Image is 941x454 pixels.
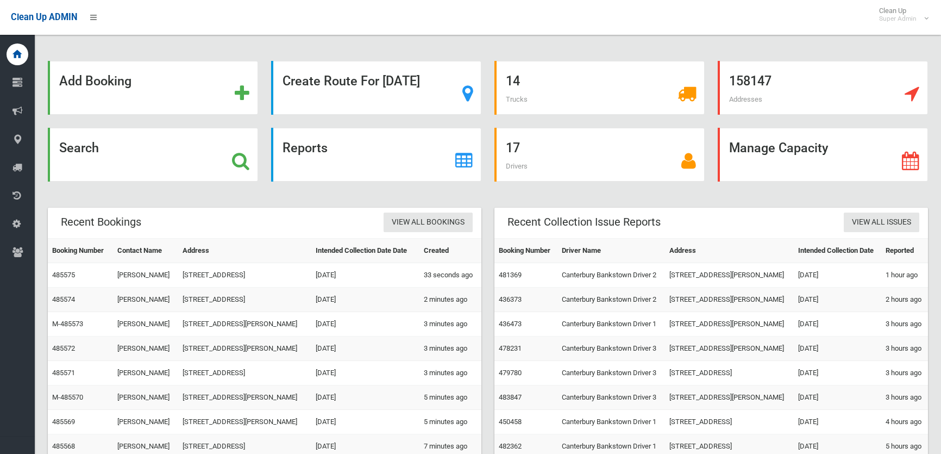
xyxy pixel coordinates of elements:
td: Canterbury Bankstown Driver 3 [557,361,665,385]
span: Clean Up ADMIN [11,12,77,22]
small: Super Admin [879,15,917,23]
td: [DATE] [311,361,419,385]
td: 1 hour ago [881,263,928,288]
td: [PERSON_NAME] [113,337,179,361]
td: [PERSON_NAME] [113,312,179,337]
a: 483847 [499,393,522,401]
span: Clean Up [874,7,927,23]
td: 4 hours ago [881,410,928,434]
td: [DATE] [311,337,419,361]
td: [STREET_ADDRESS] [665,410,794,434]
td: 3 hours ago [881,337,928,361]
strong: Search [59,140,99,156]
td: [PERSON_NAME] [113,410,179,434]
strong: 158147 [729,73,771,89]
td: [DATE] [794,312,882,337]
td: [STREET_ADDRESS] [178,288,311,312]
a: 485572 [52,344,75,352]
td: [DATE] [311,410,419,434]
th: Reported [881,239,928,263]
td: [DATE] [794,337,882,361]
strong: 17 [506,140,520,156]
td: [STREET_ADDRESS] [665,361,794,385]
td: [DATE] [311,288,419,312]
td: [DATE] [794,263,882,288]
th: Driver Name [557,239,665,263]
td: [DATE] [794,410,882,434]
strong: Add Booking [59,73,131,89]
a: 485569 [52,418,75,426]
td: 33 seconds ago [419,263,481,288]
td: 3 minutes ago [419,337,481,361]
a: 478231 [499,344,522,352]
td: [DATE] [311,385,419,410]
span: Addresses [729,95,762,103]
a: 17 Drivers [494,128,705,182]
strong: Create Route For [DATE] [283,73,420,89]
td: Canterbury Bankstown Driver 1 [557,312,665,337]
td: [DATE] [794,361,882,385]
a: Search [48,128,258,182]
td: [STREET_ADDRESS][PERSON_NAME] [178,385,311,410]
td: Canterbury Bankstown Driver 2 [557,263,665,288]
td: [STREET_ADDRESS][PERSON_NAME] [665,312,794,337]
header: Recent Collection Issue Reports [494,212,674,233]
td: Canterbury Bankstown Driver 1 [557,410,665,434]
strong: 14 [506,73,520,89]
td: 2 hours ago [881,288,928,312]
td: [PERSON_NAME] [113,263,179,288]
td: Canterbury Bankstown Driver 2 [557,288,665,312]
td: [STREET_ADDRESS][PERSON_NAME] [665,288,794,312]
td: [PERSON_NAME] [113,385,179,410]
a: 450458 [499,418,522,426]
td: [STREET_ADDRESS][PERSON_NAME] [178,312,311,337]
th: Intended Collection Date [794,239,882,263]
a: 485568 [52,442,75,450]
th: Address [665,239,794,263]
a: 485574 [52,295,75,303]
strong: Reports [283,140,328,156]
a: 436373 [499,295,522,303]
td: [DATE] [311,312,419,337]
td: Canterbury Bankstown Driver 3 [557,385,665,410]
td: 3 minutes ago [419,312,481,337]
a: 485571 [52,369,75,377]
a: 485575 [52,271,75,279]
a: 481369 [499,271,522,279]
td: 3 minutes ago [419,361,481,385]
td: 3 hours ago [881,361,928,385]
td: 5 minutes ago [419,385,481,410]
td: [STREET_ADDRESS][PERSON_NAME] [665,385,794,410]
a: Reports [271,128,481,182]
th: Contact Name [113,239,179,263]
td: [DATE] [794,385,882,410]
td: [PERSON_NAME] [113,288,179,312]
a: Add Booking [48,61,258,115]
td: [STREET_ADDRESS][PERSON_NAME] [178,337,311,361]
a: 14 Trucks [494,61,705,115]
a: View All Bookings [384,213,473,233]
header: Recent Bookings [48,212,154,233]
a: 479780 [499,369,522,377]
a: Create Route For [DATE] [271,61,481,115]
td: [STREET_ADDRESS][PERSON_NAME] [665,337,794,361]
td: 3 hours ago [881,385,928,410]
td: 3 hours ago [881,312,928,337]
td: [PERSON_NAME] [113,361,179,385]
td: Canterbury Bankstown Driver 3 [557,337,665,361]
td: [DATE] [794,288,882,312]
a: View All Issues [844,213,919,233]
th: Intended Collection Date Date [311,239,419,263]
a: M-485570 [52,393,83,401]
span: Drivers [506,162,528,170]
a: Manage Capacity [718,128,928,182]
td: 5 minutes ago [419,410,481,434]
a: M-485573 [52,320,83,328]
a: 158147 Addresses [718,61,928,115]
td: [STREET_ADDRESS] [178,361,311,385]
td: [STREET_ADDRESS][PERSON_NAME] [178,410,311,434]
strong: Manage Capacity [729,140,828,156]
th: Booking Number [48,239,113,263]
td: [STREET_ADDRESS] [178,263,311,288]
th: Created [419,239,481,263]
